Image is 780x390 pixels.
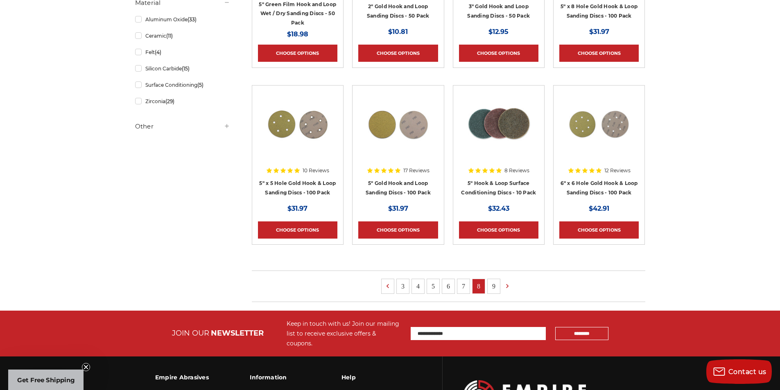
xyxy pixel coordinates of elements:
span: $18.98 [287,30,308,38]
span: (33) [188,16,197,23]
h3: Information [250,369,301,386]
span: (5) [197,82,203,88]
a: Choose Options [258,45,337,62]
a: 5" x 8 Hole Gold Hook & Loop Sanding Discs - 100 Pack [561,3,638,19]
a: Choose Options [559,45,639,62]
img: 6 inch 6 hole hook and loop sanding disc [566,91,632,157]
h3: Help [341,369,397,386]
span: $31.97 [589,28,609,36]
a: 5 inch 5 hole hook and loop sanding disc [258,91,337,171]
span: 17 Reviews [403,168,430,173]
span: 10 Reviews [303,168,329,173]
span: $42.91 [589,205,609,212]
a: Aluminum Oxide [135,12,230,27]
h3: Empire Abrasives [155,369,209,386]
a: 5 inch surface conditioning discs [459,91,538,171]
a: 5" Gold Hook and Loop Sanding Discs - 100 Pack [366,180,431,196]
a: 7 [457,279,470,293]
a: 9 [488,279,500,293]
a: 6" x 6 Hole Gold Hook & Loop Sanding Discs - 100 Pack [561,180,638,196]
span: Get Free Shipping [17,376,75,384]
a: 5" x 5 Hole Gold Hook & Loop Sanding Discs - 100 Pack [259,180,336,196]
div: Get Free ShippingClose teaser [8,370,84,390]
h5: Other [135,122,230,131]
a: 6 inch 6 hole hook and loop sanding disc [559,91,639,171]
span: $32.43 [488,205,509,212]
a: Choose Options [459,221,538,239]
a: Choose Options [358,221,438,239]
a: gold hook & loop sanding disc stack [358,91,438,171]
a: Felt [135,45,230,59]
a: Silicon Carbide [135,61,230,76]
span: (4) [155,49,161,55]
span: $10.81 [388,28,408,36]
span: $12.95 [488,28,509,36]
span: $31.97 [287,205,307,212]
img: gold hook & loop sanding disc stack [365,91,431,157]
a: Surface Conditioning [135,78,230,92]
a: Choose Options [258,221,337,239]
a: 3" Gold Hook and Loop Sanding Discs - 50 Pack [467,3,530,19]
span: 8 Reviews [504,168,529,173]
a: Ceramic [135,29,230,43]
span: 12 Reviews [604,168,631,173]
a: 8 [473,279,485,293]
a: 5" Green Film Hook and Loop Wet / Dry Sanding Discs - 50 Pack [259,1,336,26]
a: Choose Options [358,45,438,62]
span: (11) [166,33,173,39]
img: 5 inch 5 hole hook and loop sanding disc [265,91,330,157]
a: 3 [397,279,409,293]
button: Close teaser [82,363,90,371]
span: NEWSLETTER [211,329,264,338]
a: 4 [412,279,424,293]
a: Choose Options [559,221,639,239]
a: 6 [442,279,454,293]
button: Contact us [706,359,772,384]
a: Choose Options [459,45,538,62]
a: 2" Gold Hook and Loop Sanding Discs - 50 Pack [367,3,430,19]
img: 5 inch surface conditioning discs [466,91,531,157]
span: $31.97 [388,205,408,212]
a: 5" Hook & Loop Surface Conditioning Discs - 10 Pack [461,180,536,196]
span: Contact us [728,368,766,376]
span: (29) [165,98,174,104]
span: JOIN OUR [172,329,209,338]
div: Keep in touch with us! Join our mailing list to receive exclusive offers & coupons. [287,319,402,348]
span: (15) [182,65,190,72]
a: Zirconia [135,94,230,108]
a: 5 [427,279,439,293]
